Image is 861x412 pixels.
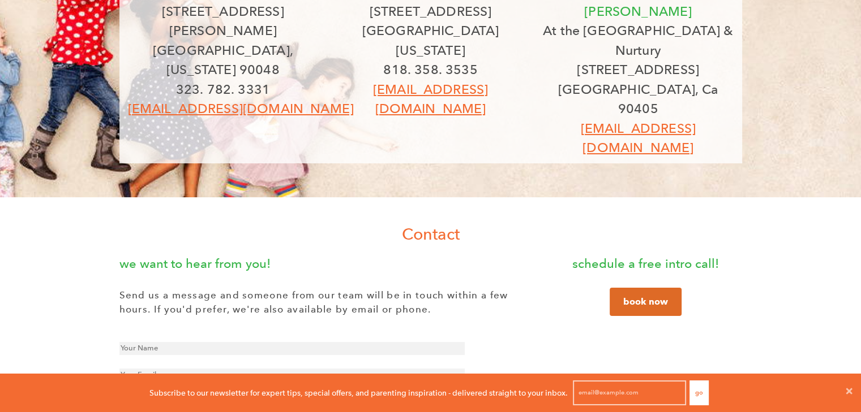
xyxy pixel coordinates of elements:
[128,101,354,116] a: [EMAIL_ADDRESS][DOMAIN_NAME]
[128,80,319,99] p: 323. 782. 3331
[543,60,734,80] p: [STREET_ADDRESS]
[550,254,742,274] p: schedule a free intro call!
[119,254,527,274] p: we want to hear from you!
[689,380,709,405] button: Go
[335,2,526,21] p: [STREET_ADDRESS]
[335,60,526,80] p: 818. 358. 3535
[580,120,695,156] a: [EMAIL_ADDRESS][DOMAIN_NAME]
[119,368,465,381] input: Your Email
[149,387,568,399] p: Subscribe to our newsletter for expert tips, special offers, and parenting inspiration - delivere...
[573,380,686,405] input: email@example.com
[335,21,526,60] p: [GEOGRAPHIC_DATA][US_STATE]
[119,342,465,355] input: Your Name
[128,41,319,80] p: [GEOGRAPHIC_DATA], [US_STATE] 90048
[543,21,734,60] p: At the [GEOGRAPHIC_DATA] & Nurtury
[543,80,734,119] p: [GEOGRAPHIC_DATA], Ca 90405
[128,2,319,41] p: [STREET_ADDRESS][PERSON_NAME]
[373,81,488,117] a: [EMAIL_ADDRESS][DOMAIN_NAME]
[119,288,527,317] p: Send us a message and someone from our team will be in touch within a few hours. If you'd prefer,...
[610,288,682,316] a: book now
